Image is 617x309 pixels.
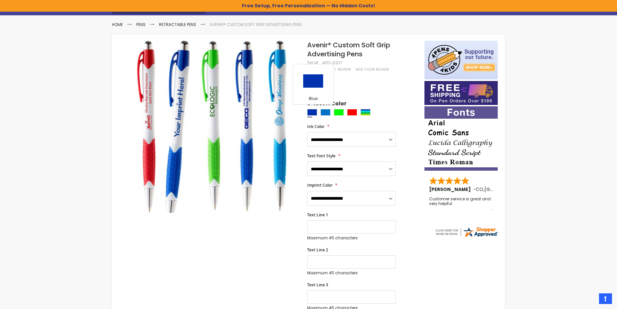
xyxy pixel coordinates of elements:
[338,67,351,72] span: Review
[322,60,342,66] div: 4PG-6207
[295,96,331,103] div: Blue
[320,109,330,116] div: Blue Light
[429,186,473,193] span: [PERSON_NAME]
[434,234,498,239] a: 4pens.com certificate URL
[599,293,612,304] a: Top
[334,109,344,116] div: Lime Green
[335,67,336,72] span: 1
[476,186,483,193] span: CO
[484,186,533,193] span: [GEOGRAPHIC_DATA]
[473,186,533,193] span: - ,
[424,106,498,171] img: font-personalization-examples
[307,247,328,253] span: Text Line 2
[210,22,302,27] li: Avenir® Custom Soft Grip Advertising Pens
[307,270,396,276] p: Maximum 45 characters
[307,109,317,116] div: Blue
[307,235,396,241] p: Maximum 45 characters
[434,226,498,238] img: 4pens.com widget logo
[360,109,370,116] div: Assorted
[307,282,328,288] span: Text Line 3
[347,109,357,116] div: Red
[424,81,498,105] img: Free shipping on orders over $199
[307,153,335,159] span: Text Font Style
[125,40,298,213] img: Avenir® Custom Soft Grip Advertising Pens
[307,60,319,66] strong: SKU
[424,41,498,79] img: 4pens 4 kids
[112,22,123,27] a: Home
[355,67,389,72] a: Add Your Review
[307,212,328,218] span: Text Line 1
[307,40,390,59] span: Avenir® Custom Soft Grip Advertising Pens
[136,22,146,27] a: Pens
[159,22,196,27] a: Retractable Pens
[307,124,324,129] span: Ink Color
[307,182,332,188] span: Imprint Color
[335,67,352,72] a: 1 Review
[429,197,494,211] div: Customer service is great and very helpful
